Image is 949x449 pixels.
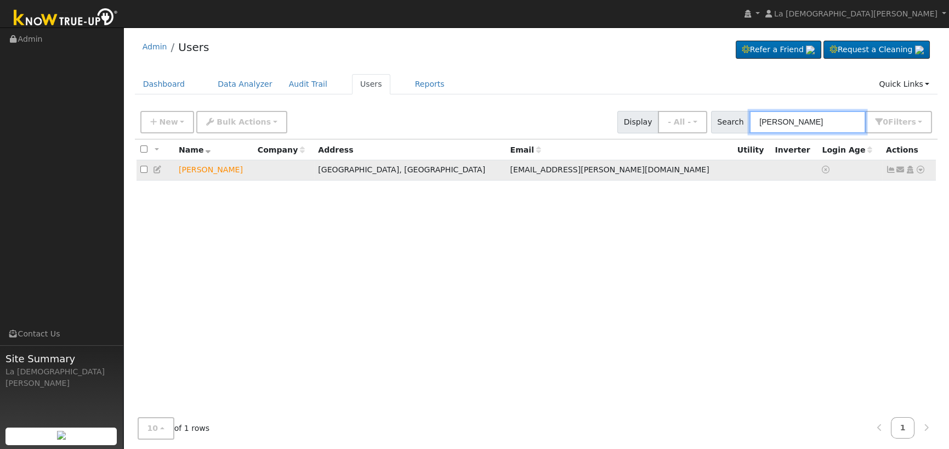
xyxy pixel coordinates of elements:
[915,46,924,54] img: retrieve
[143,42,167,51] a: Admin
[217,117,271,126] span: Bulk Actions
[896,164,906,176] a: christinam.aguilar@hotmail.com
[153,165,163,174] a: Edit User
[886,165,896,174] a: Not connected
[749,111,866,133] input: Search
[140,111,195,133] button: New
[823,41,930,59] a: Request a Cleaning
[916,164,925,176] a: Other actions
[774,9,937,18] span: La [DEMOGRAPHIC_DATA][PERSON_NAME]
[888,117,916,126] span: Filter
[822,165,832,174] a: No login access
[871,74,937,94] a: Quick Links
[175,160,254,181] td: Lead
[57,431,66,440] img: retrieve
[209,74,281,94] a: Data Analyzer
[138,417,210,440] span: of 1 rows
[510,165,709,174] span: [EMAIL_ADDRESS][PERSON_NAME][DOMAIN_NAME]
[147,424,158,433] span: 10
[737,144,768,156] div: Utility
[314,160,506,181] td: [GEOGRAPHIC_DATA], [GEOGRAPHIC_DATA]
[658,111,707,133] button: - All -
[617,111,658,133] span: Display
[407,74,453,94] a: Reports
[159,117,178,126] span: New
[258,145,305,154] span: Company name
[138,417,174,440] button: 10
[318,144,502,156] div: Address
[822,145,872,154] span: Days since last login
[352,74,390,94] a: Users
[510,145,541,154] span: Email
[179,145,211,154] span: Name
[775,144,815,156] div: Inverter
[196,111,287,133] button: Bulk Actions
[5,351,117,366] span: Site Summary
[865,111,932,133] button: 0Filters
[806,46,815,54] img: retrieve
[8,6,123,31] img: Know True-Up
[711,111,750,133] span: Search
[736,41,821,59] a: Refer a Friend
[905,165,915,174] a: Login As
[281,74,336,94] a: Audit Trail
[178,41,209,54] a: Users
[891,417,915,439] a: 1
[911,117,916,126] span: s
[5,366,117,389] div: La [DEMOGRAPHIC_DATA][PERSON_NAME]
[886,144,932,156] div: Actions
[135,74,194,94] a: Dashboard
